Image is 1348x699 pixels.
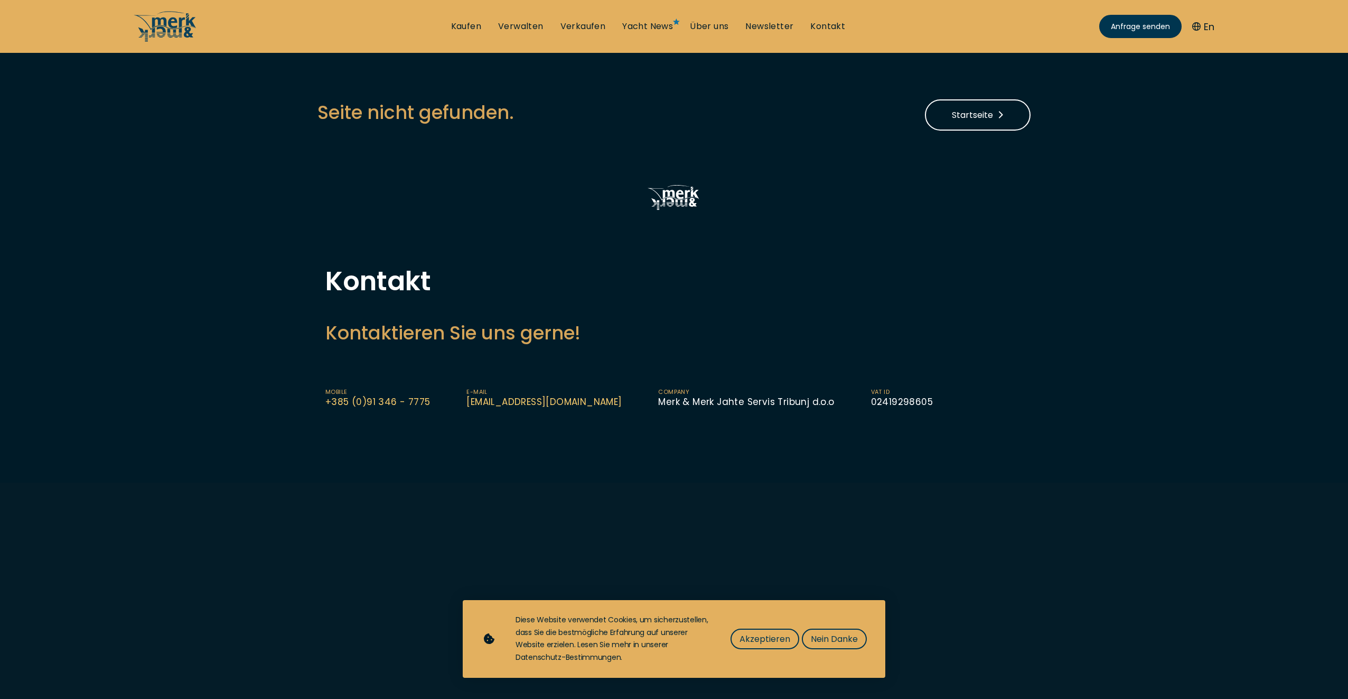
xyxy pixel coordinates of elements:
[1192,20,1214,34] button: En
[810,21,845,32] a: Kontakt
[745,21,793,32] a: Newsletter
[871,388,933,396] span: VAT ID
[516,652,621,663] a: Datenschutz-Bestimmungen
[802,629,867,649] button: Nein Danke
[317,99,514,125] h3: Seite nicht gefunden.
[925,99,1031,131] a: Startseite
[560,21,606,32] a: Verkaufen
[952,108,1004,122] span: Startseite
[325,396,430,408] a: +385 (0)91 346 - 7775
[658,396,834,408] span: Merk & Merk Jahte Servis Tribunj d.o.o
[325,388,430,396] span: Mobile
[731,629,799,649] button: Akzeptieren
[325,268,1023,295] h1: Kontakt
[466,396,622,408] a: [EMAIL_ADDRESS][DOMAIN_NAME]
[658,388,834,396] span: Company
[622,21,673,32] a: Yacht News
[498,21,544,32] a: Verwalten
[1099,15,1182,38] a: Anfrage senden
[1111,21,1170,32] span: Anfrage senden
[516,614,709,664] div: Diese Website verwendet Cookies, um sicherzustellen, dass Sie die bestmögliche Erfahrung auf unse...
[739,632,790,646] span: Akzeptieren
[690,21,728,32] a: Über uns
[325,320,1023,346] h3: Kontaktieren Sie uns gerne!
[871,396,933,408] span: 02419298605
[811,632,858,646] span: Nein Danke
[451,21,481,32] a: Kaufen
[466,388,622,396] span: E-mail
